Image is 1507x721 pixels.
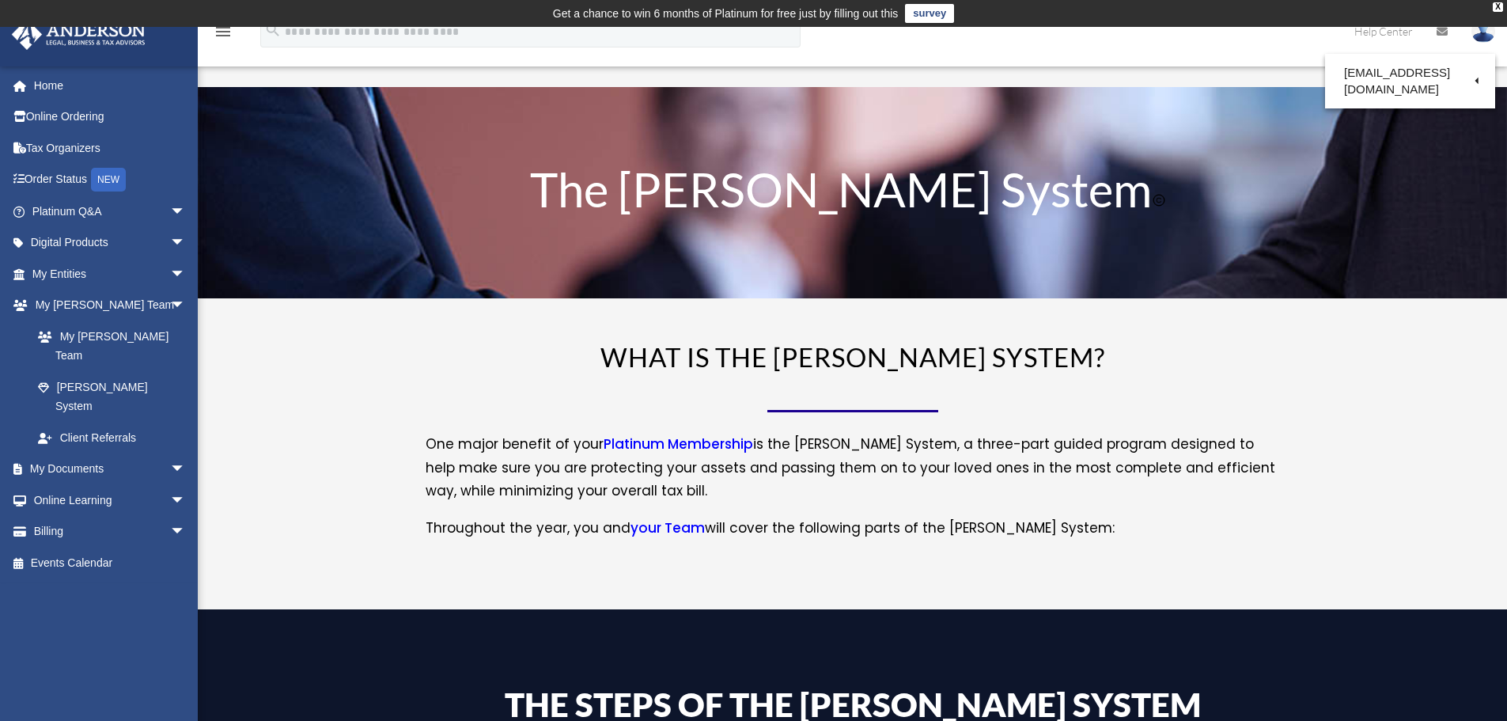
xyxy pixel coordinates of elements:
[170,290,202,322] span: arrow_drop_down
[426,433,1280,517] p: One major benefit of your is the [PERSON_NAME] System, a three-part guided program designed to he...
[11,132,210,164] a: Tax Organizers
[11,547,210,579] a: Events Calendar
[11,195,210,227] a: Platinum Q&Aarrow_drop_down
[426,517,1280,541] p: Throughout the year, you and will cover the following parts of the [PERSON_NAME] System:
[170,453,202,486] span: arrow_drop_down
[22,321,210,371] a: My [PERSON_NAME] Team
[11,484,210,516] a: Online Learningarrow_drop_down
[170,484,202,517] span: arrow_drop_down
[1471,20,1495,43] img: User Pic
[214,28,233,41] a: menu
[170,258,202,290] span: arrow_drop_down
[11,164,210,196] a: Order StatusNEW
[22,422,210,453] a: Client Referrals
[170,516,202,548] span: arrow_drop_down
[170,195,202,228] span: arrow_drop_down
[553,4,899,23] div: Get a chance to win 6 months of Platinum for free just by filling out this
[264,21,282,39] i: search
[11,70,210,101] a: Home
[11,516,210,548] a: Billingarrow_drop_down
[170,227,202,260] span: arrow_drop_down
[11,258,210,290] a: My Entitiesarrow_drop_down
[91,168,126,192] div: NEW
[11,453,210,485] a: My Documentsarrow_drop_down
[11,101,210,133] a: Online Ordering
[630,518,705,545] a: your Team
[600,341,1105,373] span: WHAT IS THE [PERSON_NAME] SYSTEM?
[1325,58,1495,104] a: [EMAIL_ADDRESS][DOMAIN_NAME]
[214,22,233,41] i: menu
[11,290,210,321] a: My [PERSON_NAME] Teamarrow_drop_down
[604,434,753,461] a: Platinum Membership
[11,227,210,259] a: Digital Productsarrow_drop_down
[905,4,954,23] a: survey
[22,371,202,422] a: [PERSON_NAME] System
[7,19,150,50] img: Anderson Advisors Platinum Portal
[1493,2,1503,12] div: close
[426,165,1280,221] h1: The [PERSON_NAME] System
